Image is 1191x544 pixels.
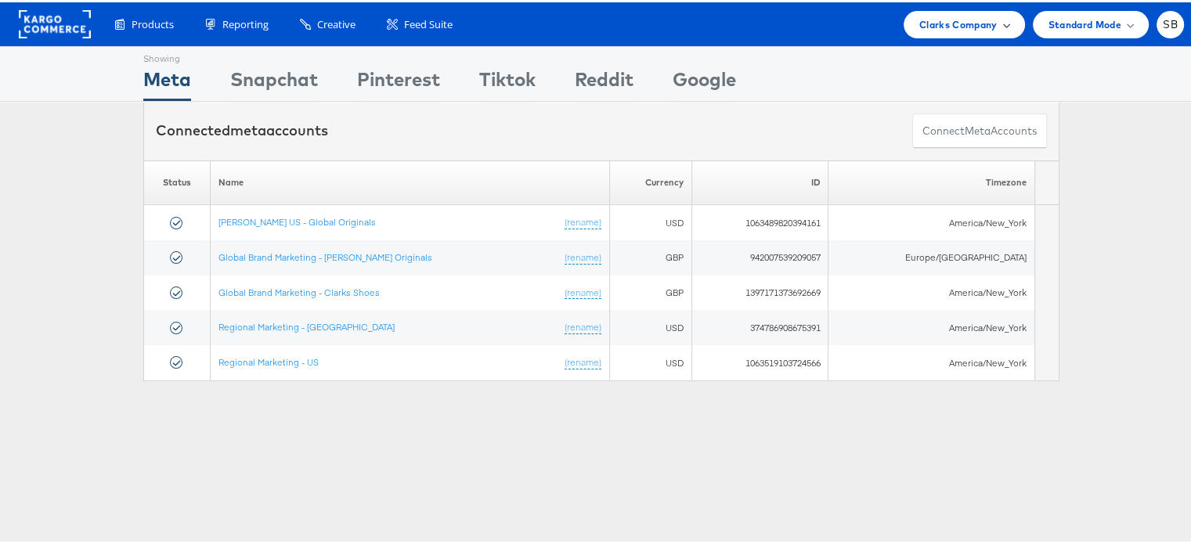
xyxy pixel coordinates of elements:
span: Reporting [222,15,269,30]
th: Status [144,158,211,203]
td: USD [609,203,691,238]
th: ID [691,158,828,203]
span: meta [230,119,266,137]
div: Connected accounts [156,118,328,139]
td: Europe/[GEOGRAPHIC_DATA] [828,238,1034,273]
td: GBP [609,238,691,273]
div: Tiktok [479,63,536,99]
a: (rename) [565,354,601,367]
span: Clarks Company [919,14,998,31]
div: Meta [143,63,191,99]
a: (rename) [565,214,601,227]
th: Currency [609,158,691,203]
td: 942007539209057 [691,238,828,273]
td: 1063489820394161 [691,203,828,238]
a: Regional Marketing - [GEOGRAPHIC_DATA] [218,319,395,330]
td: USD [609,343,691,378]
div: Reddit [575,63,633,99]
a: (rename) [565,249,601,262]
td: America/New_York [828,308,1034,343]
td: 1063519103724566 [691,343,828,378]
span: Standard Mode [1048,14,1121,31]
a: [PERSON_NAME] US - Global Originals [218,214,376,225]
a: Global Brand Marketing - [PERSON_NAME] Originals [218,249,432,261]
td: GBP [609,273,691,308]
td: America/New_York [828,343,1034,378]
td: America/New_York [828,203,1034,238]
th: Timezone [828,158,1034,203]
span: Products [132,15,174,30]
span: meta [965,121,991,136]
div: Showing [143,45,191,63]
div: Google [673,63,736,99]
td: 1397171373692669 [691,273,828,308]
button: ConnectmetaAccounts [912,111,1047,146]
span: Creative [317,15,355,30]
td: America/New_York [828,273,1034,308]
a: (rename) [565,319,601,332]
td: 374786908675391 [691,308,828,343]
div: Pinterest [357,63,440,99]
a: Global Brand Marketing - Clarks Shoes [218,284,380,296]
td: USD [609,308,691,343]
a: (rename) [565,284,601,297]
div: Snapchat [230,63,318,99]
span: Feed Suite [404,15,453,30]
span: SB [1163,17,1178,27]
a: Regional Marketing - US [218,354,319,366]
th: Name [211,158,610,203]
